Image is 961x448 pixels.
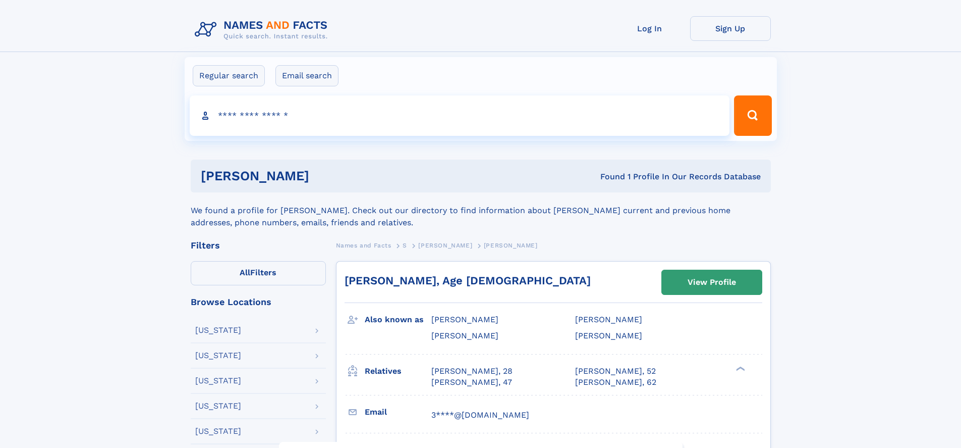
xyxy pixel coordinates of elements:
[336,239,391,252] a: Names and Facts
[575,331,642,340] span: [PERSON_NAME]
[365,404,431,421] h3: Email
[575,315,642,324] span: [PERSON_NAME]
[403,242,407,249] span: S
[690,16,771,41] a: Sign Up
[275,65,338,86] label: Email search
[431,331,498,340] span: [PERSON_NAME]
[195,427,241,435] div: [US_STATE]
[431,377,512,388] a: [PERSON_NAME], 47
[575,366,656,377] a: [PERSON_NAME], 52
[365,311,431,328] h3: Also known as
[201,170,455,182] h1: [PERSON_NAME]
[575,377,656,388] a: [PERSON_NAME], 62
[455,171,761,182] div: Found 1 Profile In Our Records Database
[365,363,431,380] h3: Relatives
[688,271,736,294] div: View Profile
[191,241,326,250] div: Filters
[191,192,771,229] div: We found a profile for [PERSON_NAME]. Check out our directory to find information about [PERSON_N...
[195,377,241,385] div: [US_STATE]
[733,365,746,372] div: ❯
[418,239,472,252] a: [PERSON_NAME]
[403,239,407,252] a: S
[345,274,591,287] a: [PERSON_NAME], Age [DEMOGRAPHIC_DATA]
[609,16,690,41] a: Log In
[190,95,730,136] input: search input
[431,315,498,324] span: [PERSON_NAME]
[193,65,265,86] label: Regular search
[191,16,336,43] img: Logo Names and Facts
[195,352,241,360] div: [US_STATE]
[195,326,241,334] div: [US_STATE]
[734,95,771,136] button: Search Button
[191,297,326,307] div: Browse Locations
[195,402,241,410] div: [US_STATE]
[431,366,513,377] a: [PERSON_NAME], 28
[191,261,326,285] label: Filters
[662,270,762,294] a: View Profile
[418,242,472,249] span: [PERSON_NAME]
[484,242,538,249] span: [PERSON_NAME]
[240,268,250,277] span: All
